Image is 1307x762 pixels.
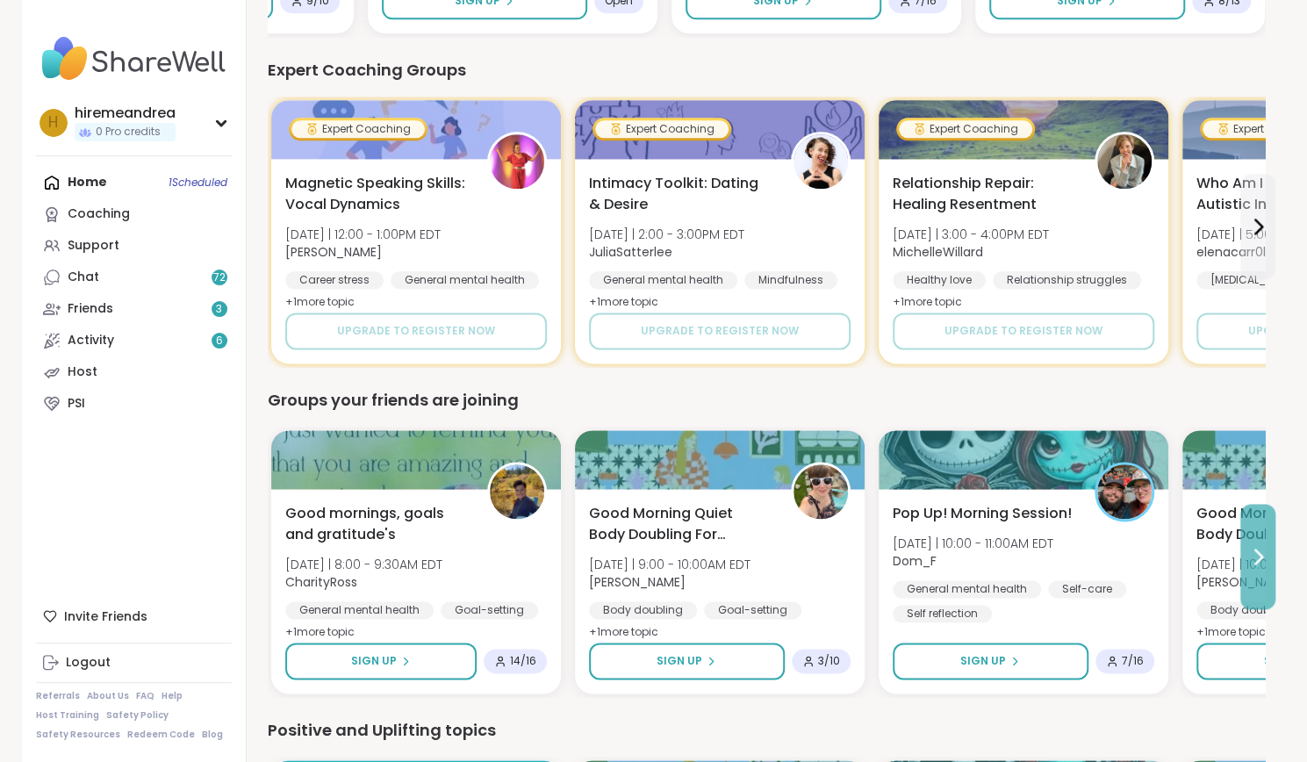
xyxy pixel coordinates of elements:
a: PSI [36,388,232,420]
a: Activity6 [36,325,232,356]
button: Sign Up [893,643,1088,679]
span: [DATE] | 12:00 - 1:00PM EDT [285,226,441,243]
span: 3 / 10 [818,654,840,668]
span: Upgrade to register now [944,323,1102,339]
span: Magnetic Speaking Skills: Vocal Dynamics [285,173,468,215]
div: Logout [66,654,111,672]
span: 6 [216,334,223,349]
img: CharityRoss [490,464,544,519]
img: Adrienne_QueenOfTheDawn [794,464,848,519]
a: Host [36,356,232,388]
span: 0 Pro credits [96,125,161,140]
div: PSI [68,395,85,413]
div: Expert Coaching [899,120,1032,138]
b: [PERSON_NAME] [589,573,686,591]
img: MichelleWillard [1097,134,1152,189]
div: Expert Coaching Groups [268,58,1265,83]
a: Support [36,230,232,262]
div: Expert Coaching [595,120,729,138]
button: Sign Up [285,643,477,679]
span: [DATE] | 9:00 - 10:00AM EDT [589,556,750,573]
b: Dom_F [893,552,937,570]
span: 72 [213,270,226,285]
img: ShareWell Nav Logo [36,28,232,90]
span: Upgrade to register now [641,323,799,339]
span: Relationship Repair: Healing Resentment [893,173,1075,215]
b: elenacarr0ll [1196,243,1268,261]
b: [PERSON_NAME] [285,243,382,261]
span: 7 / 16 [1122,654,1144,668]
span: [DATE] | 8:00 - 9:30AM EDT [285,556,442,573]
div: Groups your friends are joining [268,388,1265,413]
div: Positive and Uplifting topics [268,718,1265,743]
a: Host Training [36,709,99,722]
button: Sign Up [589,643,785,679]
div: General mental health [893,580,1041,598]
div: General mental health [285,601,434,619]
a: Safety Resources [36,729,120,741]
div: Mindfulness [744,271,837,289]
div: Host [68,363,97,381]
button: Upgrade to register now [285,313,547,349]
div: Invite Friends [36,600,232,632]
div: Chat [68,269,99,286]
div: Self reflection [893,605,992,622]
span: [DATE] | 2:00 - 3:00PM EDT [589,226,744,243]
img: Dom_F [1097,464,1152,519]
img: Lisa_LaCroix [490,134,544,189]
div: Goal-setting [441,601,538,619]
span: 14 / 16 [510,654,536,668]
a: Help [162,690,183,702]
span: 3 [216,302,222,317]
div: Coaching [68,205,130,223]
span: Upgrade to register now [337,323,495,339]
a: Coaching [36,198,232,230]
span: h [48,111,58,134]
img: JuliaSatterlee [794,134,848,189]
b: [PERSON_NAME] [1196,573,1293,591]
a: Referrals [36,690,80,702]
div: Body doubling [1196,601,1304,619]
div: Goal-setting [704,601,801,619]
div: Expert Coaching [291,120,425,138]
button: Upgrade to register now [893,313,1154,349]
div: General mental health [391,271,539,289]
div: General mental health [589,271,737,289]
a: FAQ [136,690,154,702]
div: hiremeandrea [75,104,176,123]
div: Self-care [1048,580,1126,598]
div: Healthy love [893,271,986,289]
a: About Us [87,690,129,702]
a: Chat72 [36,262,232,293]
a: Friends3 [36,293,232,325]
a: Logout [36,647,232,679]
div: Career stress [285,271,384,289]
a: Redeem Code [127,729,195,741]
span: Pop Up! Morning Session! [893,503,1072,524]
div: Support [68,237,119,255]
span: Good mornings, goals and gratitude's [285,503,468,545]
span: Good Morning Quiet Body Doubling For Productivity [589,503,772,545]
span: Intimacy Toolkit: Dating & Desire [589,173,772,215]
div: Body doubling [589,601,697,619]
b: JuliaSatterlee [589,243,672,261]
a: Safety Policy [106,709,169,722]
span: [DATE] | 3:00 - 4:00PM EDT [893,226,1049,243]
span: Sign Up [960,653,1006,669]
a: Blog [202,729,223,741]
div: Relationship struggles [993,271,1141,289]
span: Sign Up [657,653,702,669]
b: MichelleWillard [893,243,983,261]
div: Activity [68,332,114,349]
b: CharityRoss [285,573,357,591]
span: Sign Up [351,653,397,669]
div: Friends [68,300,113,318]
span: [DATE] | 10:00 - 11:00AM EDT [893,535,1053,552]
button: Upgrade to register now [589,313,851,349]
